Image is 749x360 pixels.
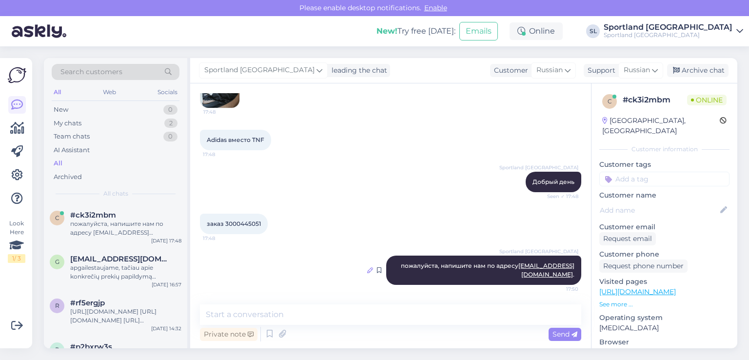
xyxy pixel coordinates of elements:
[599,249,729,260] p: Customer phone
[376,26,397,36] b: New!
[600,205,718,216] input: Add name
[54,159,62,168] div: All
[376,25,455,37] div: Try free [DATE]:
[207,136,264,143] span: Adidas вместо TNF
[52,86,63,99] div: All
[599,337,729,347] p: Browser
[536,65,563,76] span: Russian
[499,164,578,171] span: Sportland [GEOGRAPHIC_DATA]
[532,178,574,185] span: Добрый день
[152,281,181,288] div: [DATE] 16:57
[203,235,239,242] span: 17:48
[60,67,122,77] span: Search customers
[599,300,729,309] p: See more ...
[499,248,578,255] span: Sportland [GEOGRAPHIC_DATA]
[54,172,82,182] div: Archived
[599,313,729,323] p: Operating system
[604,23,732,31] div: Sportland [GEOGRAPHIC_DATA]
[510,22,563,40] div: Online
[599,190,729,200] p: Customer name
[70,342,112,351] span: #p2bxrw3s
[667,64,729,77] div: Archive chat
[599,172,729,186] input: Add a tag
[604,31,732,39] div: Sportland [GEOGRAPHIC_DATA]
[599,277,729,287] p: Visited pages
[584,65,615,76] div: Support
[608,98,612,105] span: c
[70,299,105,307] span: #rf5ergjp
[55,346,59,353] span: p
[70,307,181,325] div: [URL][DOMAIN_NAME] [URL][DOMAIN_NAME] [URL][DOMAIN_NAME] pateikiame kelis variantus, moterims rek...
[599,287,676,296] a: [URL][DOMAIN_NAME]
[207,220,261,227] span: заказ 3000445051
[599,232,656,245] div: Request email
[328,65,387,76] div: leading the chat
[599,260,688,273] div: Request phone number
[586,24,600,38] div: SL
[151,325,181,332] div: [DATE] 14:32
[599,323,729,333] p: [MEDICAL_DATA]
[54,145,90,155] div: AI Assistant
[459,22,498,40] button: Emails
[542,285,578,293] span: 17:50
[200,328,257,341] div: Private note
[54,132,90,141] div: Team chats
[54,105,68,115] div: New
[101,86,118,99] div: Web
[156,86,179,99] div: Socials
[552,330,577,339] span: Send
[602,116,720,136] div: [GEOGRAPHIC_DATA], [GEOGRAPHIC_DATA]
[599,222,729,232] p: Customer email
[624,65,650,76] span: Russian
[55,214,59,221] span: c
[55,258,59,265] span: g
[518,262,574,278] a: [EMAIL_ADDRESS][DOMAIN_NAME]
[54,119,81,128] div: My chats
[8,254,25,263] div: 1 / 3
[55,302,59,309] span: r
[70,220,181,237] div: пожалуйста, напишите нам по адресу [EMAIL_ADDRESS][DOMAIN_NAME].
[103,189,128,198] span: All chats
[70,263,181,281] div: apgailestaujame, tačiau apie konkrečių prekių papildymą infromacijos neturime. Prekės pildomos ki...
[623,94,687,106] div: # ck3i2mbm
[599,145,729,154] div: Customer information
[542,193,578,200] span: Seen ✓ 17:48
[70,255,172,263] span: gvidasdaugintis22@gmail.com
[8,66,26,84] img: Askly Logo
[204,65,315,76] span: Sportland [GEOGRAPHIC_DATA]
[599,347,729,358] p: Chrome [TECHNICAL_ID]
[203,108,240,116] span: 17:48
[151,237,181,244] div: [DATE] 17:48
[401,262,574,278] span: пожалуйста, напишите нам по адресу .
[599,160,729,170] p: Customer tags
[604,23,743,39] a: Sportland [GEOGRAPHIC_DATA]Sportland [GEOGRAPHIC_DATA]
[203,151,239,158] span: 17:48
[687,95,727,105] span: Online
[70,211,116,220] span: #ck3i2mbm
[163,132,177,141] div: 0
[8,219,25,263] div: Look Here
[163,105,177,115] div: 0
[490,65,528,76] div: Customer
[421,3,450,12] span: Enable
[164,119,177,128] div: 2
